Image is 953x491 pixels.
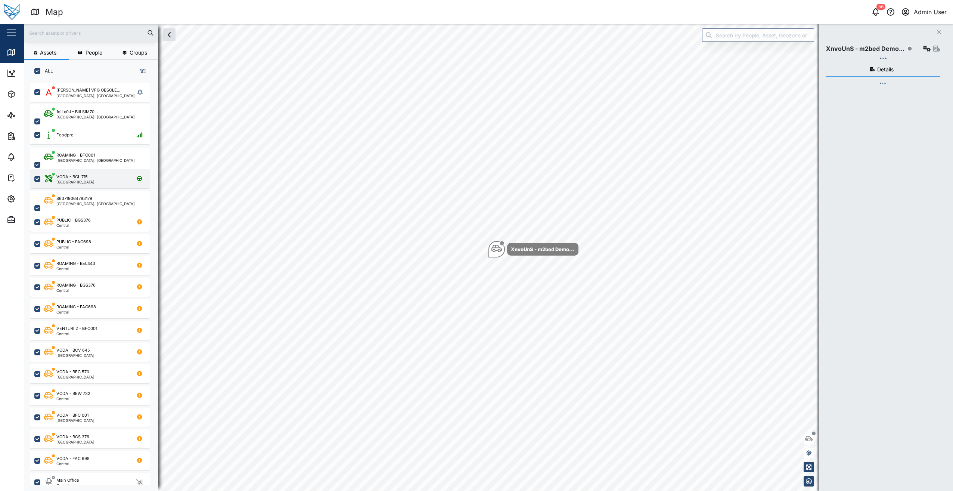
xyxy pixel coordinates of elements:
[40,50,56,55] span: Assets
[56,180,94,184] div: [GEOGRAPHIC_DATA]
[56,132,74,138] div: Foodpro
[19,195,46,203] div: Settings
[511,245,575,253] div: XnvoUnS - m2bed Demo...
[56,115,135,119] div: [GEOGRAPHIC_DATA], [GEOGRAPHIC_DATA]
[56,310,96,314] div: Central
[56,158,135,162] div: [GEOGRAPHIC_DATA], [GEOGRAPHIC_DATA]
[56,347,90,353] div: VODA - BCV 645
[56,202,135,206] div: [GEOGRAPHIC_DATA], [GEOGRAPHIC_DATA]
[56,390,90,397] div: VODA - BEW 732
[702,28,814,42] input: Search by People, Asset, Geozone or Place
[876,4,885,10] div: 56
[56,94,135,98] div: [GEOGRAPHIC_DATA], [GEOGRAPHIC_DATA]
[30,80,158,485] div: grid
[40,68,53,74] label: ALL
[19,216,41,224] div: Admin
[19,90,43,98] div: Assets
[86,50,102,55] span: People
[46,6,63,19] div: Map
[914,7,947,17] div: Admin User
[24,24,953,491] canvas: Map
[56,239,91,245] div: PUBLIC - FAC698
[56,369,89,375] div: VODA - BEG 570
[56,87,120,93] div: [PERSON_NAME] VFG OBSOLE...
[56,484,79,487] div: Central
[826,44,904,53] div: XnvoUnS - m2bed Demo...
[56,353,94,357] div: [GEOGRAPHIC_DATA]
[56,325,97,332] div: VENTURI 2 - BFC001
[56,332,97,336] div: Central
[130,50,147,55] span: Groups
[56,412,89,419] div: VODA - BFC 001
[877,67,894,72] span: Details
[56,217,91,223] div: PUBLIC - BGS376
[56,260,95,267] div: ROAMING - BEL443
[56,245,91,249] div: Central
[28,27,154,38] input: Search assets or drivers
[19,132,45,140] div: Reports
[19,111,37,119] div: Sites
[56,462,90,466] div: Central
[56,456,90,462] div: VODA - FAC 698
[56,152,95,158] div: ROAMING - BFC001
[56,223,91,227] div: Central
[56,174,88,180] div: VODA - BGL 715
[56,282,96,288] div: ROAMING - BGS376
[56,195,92,202] div: 863719064783179
[56,375,94,379] div: [GEOGRAPHIC_DATA]
[488,241,578,257] div: Map marker
[56,288,96,292] div: Central
[56,267,95,271] div: Central
[4,4,20,20] img: Main Logo
[56,304,96,310] div: ROAMING - FAC698
[56,419,94,422] div: [GEOGRAPHIC_DATA]
[56,477,79,484] div: Main Office
[56,109,98,115] div: 1qlLe0J - Bill SIM70...
[19,174,40,182] div: Tasks
[56,434,89,440] div: VODA - BGS 376
[19,69,53,77] div: Dashboard
[900,7,947,17] button: Admin User
[56,440,94,444] div: [GEOGRAPHIC_DATA]
[19,153,43,161] div: Alarms
[56,397,90,401] div: Central
[19,48,36,56] div: Map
